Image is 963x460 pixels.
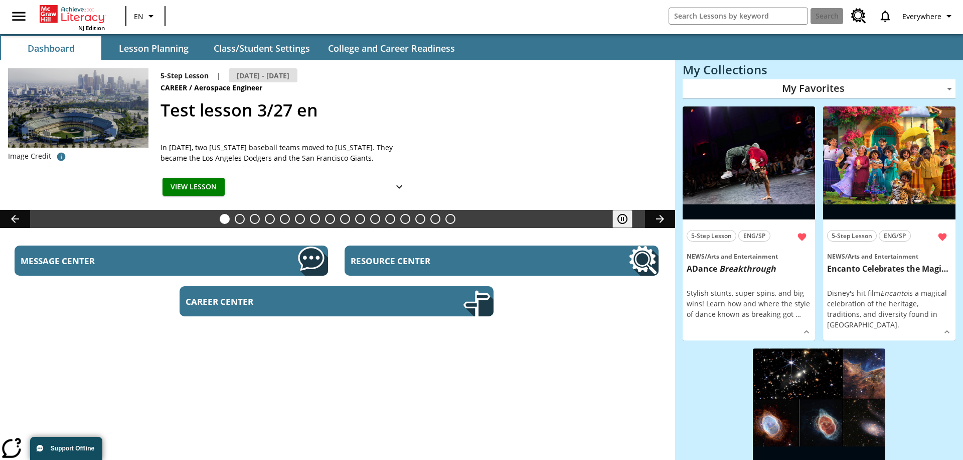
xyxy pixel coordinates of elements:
span: | [217,70,221,81]
button: Show Details [939,324,954,339]
span: 5-Step Lesson [691,231,732,241]
span: EN [134,11,143,22]
span: Arts and Entertainment [848,252,918,261]
span: 5-Step Lesson [832,231,872,241]
span: ENG/SP [884,231,906,241]
button: 5-Step Lesson [827,230,877,242]
p: 5-Step Lesson [160,70,209,81]
span: Message Center [21,255,211,267]
span: News [687,252,705,261]
button: Pause [612,210,632,228]
button: Language: EN, Select a language [129,7,162,25]
button: Show Details [799,324,814,339]
button: Slide 9 The Invasion of the Free CD [340,214,350,224]
button: Slide 4 Private! Keep Out! [265,214,275,224]
a: Message Center [15,246,329,276]
img: Dodgers stadium. [8,68,148,148]
p: Image Credit [8,151,51,161]
button: Slide 8 Fashion Forward in Ancient Rome [325,214,335,224]
div: lesson details [823,106,955,341]
button: Slide 1 Test lesson 3/27 en [220,214,230,224]
span: Career Center [186,296,376,307]
button: College and Career Readiness [320,36,463,60]
h2: Test lesson 3/27 en [160,97,663,123]
button: ENG/SP [879,230,911,242]
span: In 1958, two New York baseball teams moved to California. They became the Los Angeles Dodgers and... [160,142,411,163]
button: Slide 7 Attack of the Terrifying Tomatoes [310,214,320,224]
button: Remove from Favorites [793,228,811,246]
span: Topic: News/Arts and Entertainment [827,251,951,262]
button: Dashboard [1,36,101,60]
div: lesson details [683,106,815,341]
button: ENG/SP [738,230,770,242]
span: … [795,309,801,319]
button: Slide 16 The Constitution's Balancing Act [445,214,455,224]
p: Disney's hit film is a magical celebration of the heritage, traditions, and diversity found in [G... [827,288,951,330]
button: Open side menu [4,2,34,31]
div: My Favorites [683,79,955,98]
button: Slide 10 Mixed Practice: Citing Evidence [355,214,365,224]
button: Slide 14 Hooray for Constitution Day! [415,214,425,224]
button: 5-Step Lesson [687,230,736,242]
div: Pause [612,210,643,228]
h3: A <strong>Dance</strong> <em>Breakthrough</em> [687,264,811,274]
em: Breakthrough [719,263,776,274]
h3: My Collections [683,63,955,77]
span: ENG/SP [743,231,765,241]
span: Everywhere [902,11,941,22]
em: Encanto [880,288,907,298]
a: Home [40,4,105,24]
button: Remove from Favorites [933,228,951,246]
button: Slide 6 Solar Power to the People [295,214,305,224]
div: Stylish stunts, super spins, and big wins! Learn how and where the style of dance known as breaki... [687,288,811,319]
a: Career Center [180,286,494,316]
button: Slide 2 Do You Want Fries With That? [235,214,245,224]
button: View Lesson [163,178,225,196]
span: Support Offline [51,445,94,452]
button: Profile/Settings [898,7,959,25]
button: Lesson carousel, Next [645,210,675,228]
button: Slide 12 Career Lesson [385,214,395,224]
button: Show Details [389,178,409,196]
span: News [827,252,845,261]
button: Slide 13 Between Two Worlds [400,214,410,224]
strong: Dance [692,263,717,274]
button: Image credit: David Sucsy/E+/Getty Images [51,148,71,166]
span: Aerospace Engineer [194,82,264,93]
span: / [845,252,848,261]
div: In [DATE], two [US_STATE] baseball teams moved to [US_STATE]. They became the Los Angeles Dodgers... [160,142,411,163]
button: Slide 15 Point of View [430,214,440,224]
span: / [189,83,192,92]
button: Lesson Planning [103,36,204,60]
a: Resource Center, Will open in new tab [845,3,872,30]
span: Arts and Entertainment [707,252,778,261]
button: Slide 3 Cars of the Future? [250,214,260,224]
span: NJ Edition [78,24,105,32]
div: Home [40,3,105,32]
button: Slide 11 Pre-release lesson [370,214,380,224]
a: Resource Center, Will open in new tab [345,246,659,276]
span: Topic: News/Arts and Entertainment [687,251,811,262]
button: Support Offline [30,437,102,460]
span: Career [160,82,189,93]
input: search field [669,8,808,24]
button: Slide 5 The Last Homesteaders [280,214,290,224]
h3: Encanto Celebrates the Magic of Colombia [827,264,951,274]
a: Notifications [872,3,898,29]
span: / [705,252,707,261]
span: Resource Center [351,255,541,267]
button: Class/Student Settings [206,36,318,60]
